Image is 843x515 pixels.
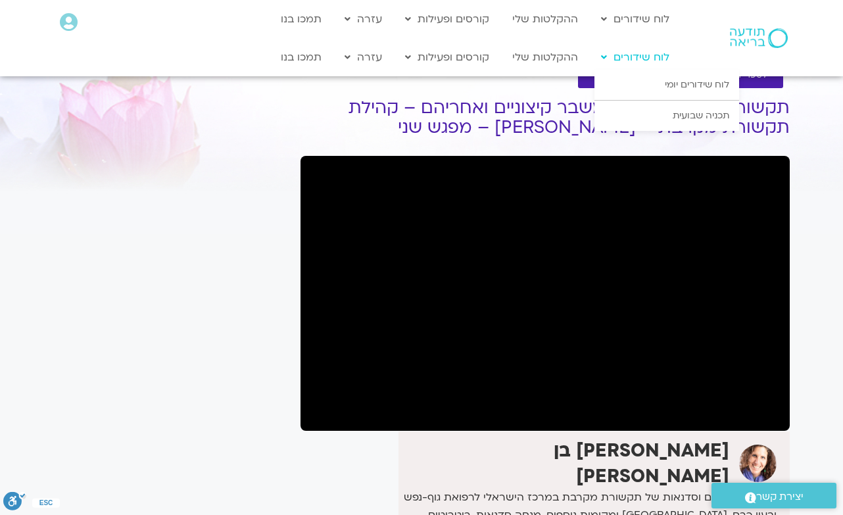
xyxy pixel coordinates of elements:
h1: תקשורת מקרבת בזמני משבר קיצוניים ואחריהם – קהילת תקשורת מקרבת – [PERSON_NAME] – מפגש שני [301,98,790,137]
a: עזרה [338,7,389,32]
a: עזרה [338,45,389,70]
a: לוח שידורים [594,7,676,32]
strong: [PERSON_NAME] בן [PERSON_NAME] [554,438,729,488]
img: שאנייה כהן בן חיים [739,445,777,482]
img: תודעה בריאה [730,28,788,48]
a: יצירת קשר [711,483,836,508]
span: להקלטות שלי [594,70,647,80]
a: תכניה שבועית [594,101,739,131]
a: לוח שידורים [594,45,676,70]
a: לוח שידורים יומי [594,70,739,100]
a: תמכו בנו [274,7,328,32]
iframe: תקשורת מקרבת בזמני משבר קיצוניים ואחריהם עם שאנייה כהן בן חיים - מפגש 2 - 6.8.25 [301,156,790,431]
a: תמכו בנו [274,45,328,70]
span: יצירת קשר [756,488,804,506]
a: קורסים ופעילות [398,7,496,32]
a: קורסים ופעילות [398,45,496,70]
a: ההקלטות שלי [506,7,585,32]
a: ההקלטות שלי [506,45,585,70]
